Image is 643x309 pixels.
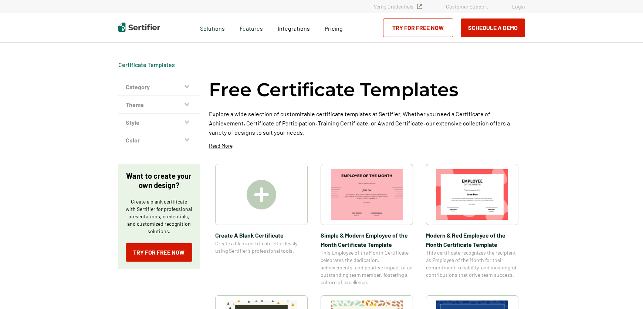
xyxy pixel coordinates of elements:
div: Breadcrumb [118,61,175,68]
img: Create A Blank Certificate [247,180,276,209]
span: Create A Blank Certificate [215,231,308,240]
span: Create a blank certificate effortlessly using Sertifier’s professional tools. [215,240,308,255]
button: Style [118,114,200,131]
h1: Free Certificate Templates [209,78,458,102]
button: Category [118,78,200,96]
a: Integrations [278,23,310,32]
a: Certificate Templates [118,61,175,68]
span: Solutions [200,23,225,32]
a: Verify Credentials [374,3,422,10]
a: Login [512,3,525,10]
p: Create a blank certificate with Sertifier for professional presentations, credentials, and custom... [126,198,192,235]
a: Pricing [325,23,343,32]
a: Simple & Modern Employee of the Month Certificate TemplateSimple & Modern Employee of the Month C... [321,164,413,286]
a: Customer Support [446,3,488,10]
span: This certificate recognizes the recipient as Employee of the Month for their commitment, reliabil... [426,249,518,279]
span: Simple & Modern Employee of the Month Certificate Template [321,231,413,249]
span: Integrations [278,25,310,32]
img: Verified [417,4,422,9]
p: Read More [209,142,233,150]
img: Modern & Red Employee of the Month Certificate Template [436,169,508,220]
p: Explore a wide selection of customizable certificate templates at Sertifier. Whether you need a C... [209,109,525,137]
span: Pricing [325,25,343,32]
img: Simple & Modern Employee of the Month Certificate Template [331,169,403,220]
button: Theme [118,96,200,114]
span: Features [240,23,263,32]
a: Try for Free Now [126,243,192,262]
span: Modern & Red Employee of the Month Certificate Template [426,231,518,249]
button: Color [118,131,200,149]
p: Want to create your own design? [126,171,192,190]
a: Modern & Red Employee of the Month Certificate TemplateModern & Red Employee of the Month Certifi... [426,164,518,286]
span: This Employee of the Month Certificate celebrates the dedication, achievements, and positive impa... [321,249,413,286]
img: Sertifier | Digital Credentialing Platform [118,23,160,32]
a: Try for Free Now [383,19,453,37]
